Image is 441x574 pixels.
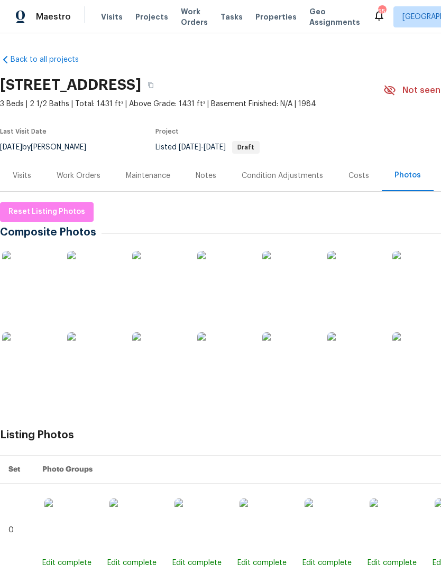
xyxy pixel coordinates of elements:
[378,6,385,17] div: 55
[36,12,71,22] span: Maestro
[57,171,100,181] div: Work Orders
[196,171,216,181] div: Notes
[237,558,287,568] div: Edit complete
[172,558,222,568] div: Edit complete
[394,170,421,181] div: Photos
[348,171,369,181] div: Costs
[155,144,260,151] span: Listed
[302,558,352,568] div: Edit complete
[126,171,170,181] div: Maintenance
[8,205,85,219] span: Reset Listing Photos
[135,12,168,22] span: Projects
[221,13,243,21] span: Tasks
[204,144,226,151] span: [DATE]
[42,558,91,568] div: Edit complete
[368,558,417,568] div: Edit complete
[101,12,123,22] span: Visits
[181,6,208,27] span: Work Orders
[242,171,323,181] div: Condition Adjustments
[13,171,31,181] div: Visits
[141,76,160,95] button: Copy Address
[255,12,297,22] span: Properties
[309,6,360,27] span: Geo Assignments
[179,144,201,151] span: [DATE]
[233,144,259,150] span: Draft
[107,558,157,568] div: Edit complete
[155,128,179,135] span: Project
[179,144,226,151] span: -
